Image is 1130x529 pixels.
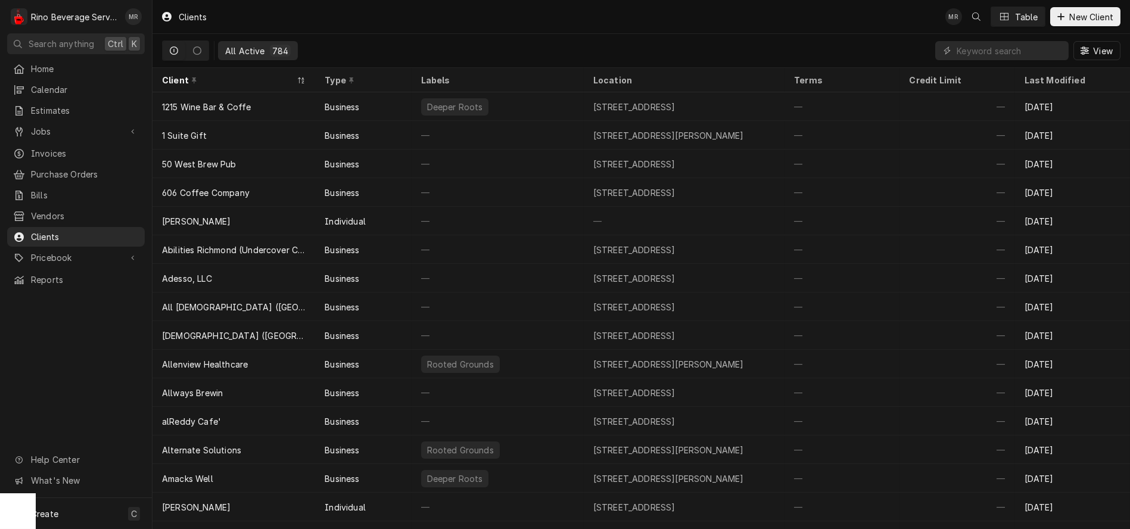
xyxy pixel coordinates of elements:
div: [STREET_ADDRESS] [593,272,675,285]
div: 606 Coffee Company [162,186,250,199]
a: Go to Jobs [7,122,145,141]
a: Reports [7,270,145,290]
div: [DATE] [1015,350,1130,378]
div: — [899,435,1014,464]
div: Melissa Rinehart's Avatar [125,8,142,25]
div: — [584,207,785,235]
span: Ctrl [108,38,123,50]
div: [DATE] [1015,235,1130,264]
a: Vendors [7,206,145,226]
button: New Client [1050,7,1120,26]
div: — [785,121,899,150]
button: Search anythingCtrlK [7,33,145,54]
span: K [132,38,137,50]
div: [STREET_ADDRESS] [593,329,675,342]
div: R [11,8,27,25]
div: — [899,493,1014,521]
a: Estimates [7,101,145,120]
div: [STREET_ADDRESS] [593,415,675,428]
div: Abilities Richmond (Undercover Coffee) [162,244,306,256]
div: — [899,235,1014,264]
span: Help Center [31,453,138,466]
div: Business [325,272,359,285]
a: Invoices [7,144,145,163]
div: [DATE] [1015,407,1130,435]
div: — [785,435,899,464]
div: [DATE] [1015,121,1130,150]
div: Business [325,444,359,456]
div: [DATE] [1015,150,1130,178]
div: Type [325,74,399,86]
div: Business [325,101,359,113]
span: Home [31,63,139,75]
div: Alternate Solutions [162,444,241,456]
div: Individual [325,501,366,514]
span: Bills [31,189,139,201]
span: Jobs [31,125,121,138]
div: Rino Beverage Service's Avatar [11,8,27,25]
div: [STREET_ADDRESS][PERSON_NAME] [593,358,744,371]
div: [DATE] [1015,264,1130,292]
div: [STREET_ADDRESS][PERSON_NAME] [593,129,744,142]
span: C [131,508,137,520]
div: — [412,178,584,207]
a: Bills [7,185,145,205]
div: MR [945,8,962,25]
a: Home [7,59,145,79]
a: Calendar [7,80,145,99]
div: alReddy Cafe' [162,415,221,428]
div: [STREET_ADDRESS] [593,301,675,313]
div: — [785,493,899,521]
div: — [899,178,1014,207]
span: Clients [31,231,139,243]
div: [DATE] [1015,464,1130,493]
div: — [412,150,584,178]
div: Location [593,74,775,86]
div: [DATE] [1015,493,1130,521]
div: 784 [272,45,288,57]
div: — [785,207,899,235]
div: Business [325,387,359,399]
div: [DATE] [1015,378,1130,407]
div: All Active [225,45,265,57]
div: — [412,321,584,350]
div: — [785,235,899,264]
div: [PERSON_NAME] [162,501,231,514]
div: [DEMOGRAPHIC_DATA] ([GEOGRAPHIC_DATA]) [162,329,306,342]
div: — [785,178,899,207]
div: [DATE] [1015,178,1130,207]
div: [STREET_ADDRESS] [593,387,675,399]
div: — [899,464,1014,493]
div: All [DEMOGRAPHIC_DATA] ([GEOGRAPHIC_DATA]) [162,301,306,313]
span: Search anything [29,38,94,50]
div: — [899,378,1014,407]
button: View [1073,41,1120,60]
div: Deeper Roots [426,101,484,113]
div: — [412,292,584,321]
div: — [412,264,584,292]
div: — [412,207,584,235]
span: Estimates [31,104,139,117]
span: Invoices [31,147,139,160]
div: [DATE] [1015,435,1130,464]
div: — [899,121,1014,150]
div: Business [325,301,359,313]
div: — [899,150,1014,178]
div: — [785,264,899,292]
div: Business [325,244,359,256]
div: 1215 Wine Bar & Coffe [162,101,251,113]
span: Reports [31,273,139,286]
div: Business [325,472,359,485]
div: — [785,150,899,178]
div: MR [125,8,142,25]
span: Calendar [31,83,139,96]
a: Go to Help Center [7,450,145,469]
div: — [412,235,584,264]
div: [STREET_ADDRESS] [593,244,675,256]
div: — [899,292,1014,321]
div: [DATE] [1015,292,1130,321]
div: [STREET_ADDRESS][PERSON_NAME] [593,444,744,456]
div: Individual [325,215,366,228]
a: Go to Pricebook [7,248,145,267]
div: [STREET_ADDRESS] [593,501,675,514]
